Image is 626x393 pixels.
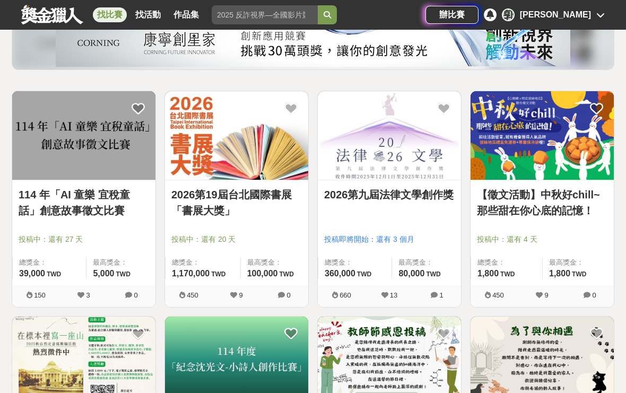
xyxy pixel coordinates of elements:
[357,270,371,278] span: TWD
[247,257,302,268] span: 最高獎金：
[131,7,165,22] a: 找活動
[318,91,461,180] img: Cover Image
[502,8,515,21] div: 郭
[171,234,302,245] span: 投稿中：還有 20 天
[211,270,225,278] span: TWD
[477,257,536,268] span: 總獎金：
[549,257,607,268] span: 最高獎金：
[477,187,607,219] a: 【徵文活動】中秋好chill~那些甜在你心底的記憶！
[172,269,210,278] span: 1,170,000
[592,291,596,299] span: 0
[116,270,131,278] span: TWD
[425,6,479,24] a: 辦比賽
[390,291,397,299] span: 13
[477,234,607,245] span: 投稿中：還有 4 天
[165,91,308,180] img: Cover Image
[187,291,198,299] span: 450
[239,291,242,299] span: 9
[324,234,455,245] span: 投稿即將開始：還有 3 個月
[398,269,424,278] span: 80,000
[47,270,61,278] span: TWD
[426,270,440,278] span: TWD
[492,291,504,299] span: 450
[19,187,149,219] a: 114 年「AI 童樂 宜稅童話」創意故事徵文比賽
[12,91,155,180] img: Cover Image
[439,291,443,299] span: 1
[134,291,137,299] span: 0
[340,291,351,299] span: 660
[520,8,591,21] div: [PERSON_NAME]
[19,234,149,245] span: 投稿中：還有 27 天
[544,291,548,299] span: 9
[34,291,46,299] span: 150
[500,270,515,278] span: TWD
[286,291,290,299] span: 0
[86,291,90,299] span: 3
[471,91,614,180] img: Cover Image
[398,257,455,268] span: 最高獎金：
[572,270,586,278] span: TWD
[212,5,318,24] input: 2025 反詐視界—全國影片競賽
[477,269,499,278] span: 1,800
[169,7,203,22] a: 作品集
[172,257,234,268] span: 總獎金：
[325,257,385,268] span: 總獎金：
[93,257,149,268] span: 最高獎金：
[171,187,302,219] a: 2026第19屆台北國際書展「書展大獎」
[93,269,114,278] span: 5,000
[324,187,455,203] a: 2026第九屆法律文學創作獎
[56,19,570,67] img: 450e0687-a965-40c0-abf0-84084e733638.png
[549,269,570,278] span: 1,800
[19,257,80,268] span: 總獎金：
[280,270,294,278] span: TWD
[93,7,127,22] a: 找比賽
[247,269,278,278] span: 100,000
[19,269,45,278] span: 39,000
[325,269,355,278] span: 360,000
